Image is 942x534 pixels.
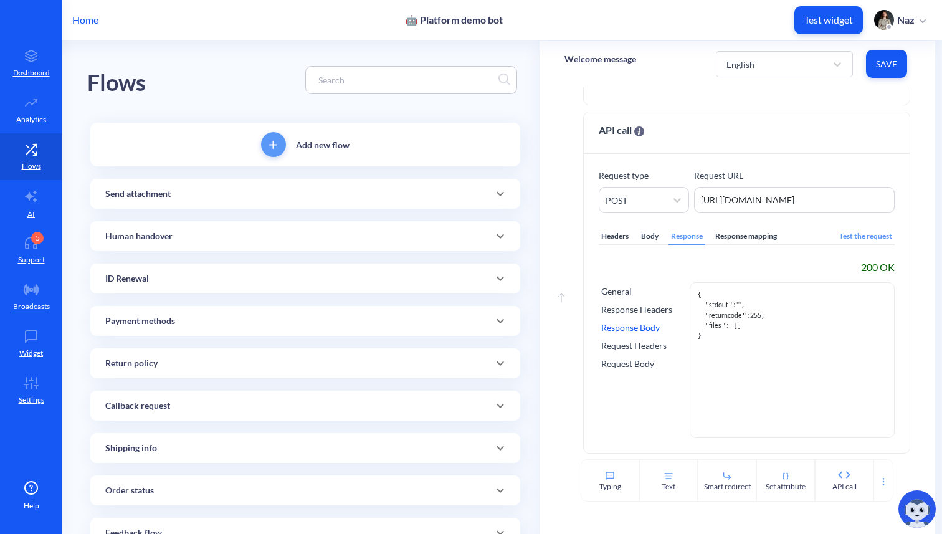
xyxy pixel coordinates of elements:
p: Flows [22,161,41,172]
div: General [601,285,672,298]
div: Payment methods [90,306,520,336]
button: Save [866,50,907,78]
p: Human handover [105,230,173,243]
span: "" [736,301,741,308]
div: Flows [87,65,146,101]
p: Test widget [804,14,853,26]
p: Dashboard [13,67,50,79]
p: Analytics [16,114,46,125]
p: Welcome message [564,53,636,65]
div: Typing [599,481,621,492]
span: 255 [750,312,761,319]
div: Headers [599,228,631,245]
p: Shipping info [105,442,157,455]
div: Body [639,228,661,245]
p: Order status [105,484,154,497]
p: Add new flow [296,138,350,151]
button: add [261,132,286,157]
div: Return policy [90,348,520,378]
p: Request URL [694,169,895,182]
img: user photo [874,10,894,30]
div: Response Headers [601,303,672,316]
div: 200 OK [599,260,895,275]
div: Text [662,481,675,492]
div: Request Headers [601,339,672,352]
div: Response [668,228,705,245]
p: Naz [897,13,915,27]
input: Search [312,73,498,87]
p: 🤖 Platform demo bot [406,14,503,26]
textarea: [URL][DOMAIN_NAME] [694,187,895,213]
div: Response Body [601,321,672,334]
div: Test the request [837,228,895,245]
p: ID Renewal [105,272,149,285]
button: Test widget [794,6,863,34]
div: Send attachment [90,179,520,209]
p: Home [72,12,98,27]
p: Payment methods [105,315,175,328]
div: Smart redirect [704,481,751,492]
span: Save [876,58,897,70]
div: Human handover [90,221,520,251]
span: API call [599,123,644,138]
p: Support [18,254,45,265]
div: Callback request [90,391,520,421]
div: POST [606,194,627,207]
p: Send attachment [105,188,171,201]
div: Set attribute [766,481,806,492]
p: AI [27,209,35,220]
span: files [709,322,721,329]
div: API call [832,481,857,492]
p: Callback request [105,399,170,412]
p: Request type [599,169,689,182]
pre: { " ": , " ": , " ": [] } [698,290,887,437]
img: copilot-icon.svg [898,490,936,528]
div: Shipping info [90,433,520,463]
button: user photoNaz [868,9,932,31]
div: ID Renewal [90,264,520,293]
div: Request Body [601,357,672,370]
div: English [726,57,754,70]
p: Return policy [105,357,158,370]
span: stdout [709,301,728,308]
div: Response mapping [713,228,779,245]
span: returncode [709,312,742,319]
div: Order status [90,475,520,505]
p: Broadcasts [13,301,50,312]
div: 5 [31,232,44,244]
p: Widget [19,348,43,359]
span: Help [24,500,39,512]
p: Settings [19,394,44,406]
